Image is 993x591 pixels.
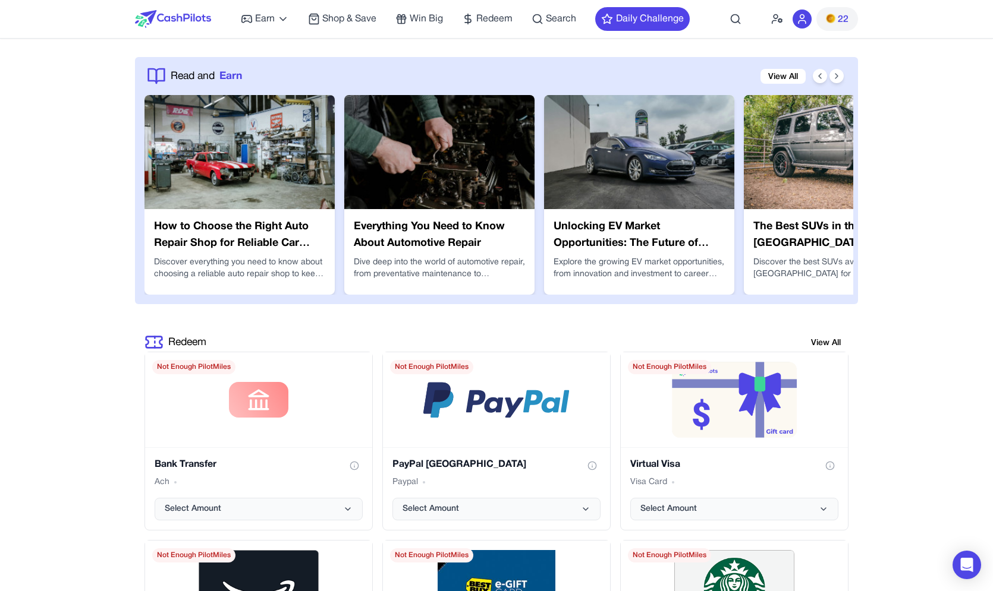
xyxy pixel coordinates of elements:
[554,257,725,280] p: Explore the growing EV market opportunities, from innovation and investment to career potential, ...
[838,12,849,27] span: 22
[816,7,858,31] button: PMs22
[152,360,235,374] span: Not Enough PilotMiles
[308,12,376,26] a: Shop & Save
[630,457,680,472] h3: Virtual Visa
[403,503,459,515] span: Select Amount
[671,362,797,438] img: default-reward-image.png
[135,10,211,28] img: CashPilots Logo
[476,12,513,26] span: Redeem
[822,457,838,474] button: Show gift card information
[144,352,373,530] div: Bank Transfer gift card
[584,457,601,474] button: Show gift card information
[354,219,525,252] h3: Everything You Need to Know About Automotive Repair
[392,457,526,472] h3: PayPal [GEOGRAPHIC_DATA]
[595,7,690,31] button: Daily Challenge
[219,68,242,84] span: Earn
[255,12,275,26] span: Earn
[744,95,934,209] img: The Best SUVs in the USA: Top Picks for Every Driver in 2025
[546,12,576,26] span: Search
[462,12,513,26] a: Redeem
[154,257,325,280] p: Discover everything you need to know about choosing a reliable auto repair shop to keep your vehi...
[155,498,363,520] button: Select Amount
[152,548,235,562] span: Not Enough PilotMiles
[630,476,667,488] span: Visa Card
[354,257,525,280] p: Dive deep into the world of automotive repair, from preventative maintenance to emergency fixes, ...
[390,548,473,562] span: Not Enough PilotMiles
[392,498,601,520] button: Select Amount
[168,334,206,350] a: Redeem
[144,95,335,209] img: How to Choose the Right Auto Repair Shop for Reliable Car Care
[753,219,925,252] h3: The Best SUVs in the [GEOGRAPHIC_DATA]: Top Picks for Every Driver in [DATE]
[953,551,981,579] div: Open Intercom Messenger
[640,503,697,515] span: Select Amount
[390,360,473,374] span: Not Enough PilotMiles
[382,352,611,530] div: PayPal USA gift card
[630,498,838,520] button: Select Amount
[344,95,535,209] img: Everything You Need to Know About Automotive Repair
[803,335,849,350] a: View All
[554,219,725,252] h3: Unlocking EV Market Opportunities: The Future of Electric Mobility
[532,12,576,26] a: Search
[628,548,711,562] span: Not Enough PilotMiles
[165,503,221,515] span: Select Amount
[229,382,288,418] img: /default-reward-image.png
[171,68,215,84] span: Read and
[155,476,169,488] span: Ach
[423,382,570,418] img: /default-reward-image.png
[544,95,734,209] img: Unlocking EV Market Opportunities: The Future of Electric Mobility
[154,219,325,252] h3: How to Choose the Right Auto Repair Shop for Reliable Car Care
[753,257,925,280] p: Discover the best SUVs available in the [GEOGRAPHIC_DATA] for 2025, from budget-friendly crossove...
[761,69,806,84] a: View All
[322,12,376,26] span: Shop & Save
[410,12,443,26] span: Win Big
[826,14,835,23] img: PMs
[171,68,242,84] a: Read andEarn
[241,12,289,26] a: Earn
[395,12,443,26] a: Win Big
[620,352,849,530] div: Virtual Visa gift card
[628,360,711,374] span: Not Enough PilotMiles
[392,476,418,488] span: Paypal
[346,457,363,474] button: Show gift card information
[155,457,216,472] h3: Bank Transfer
